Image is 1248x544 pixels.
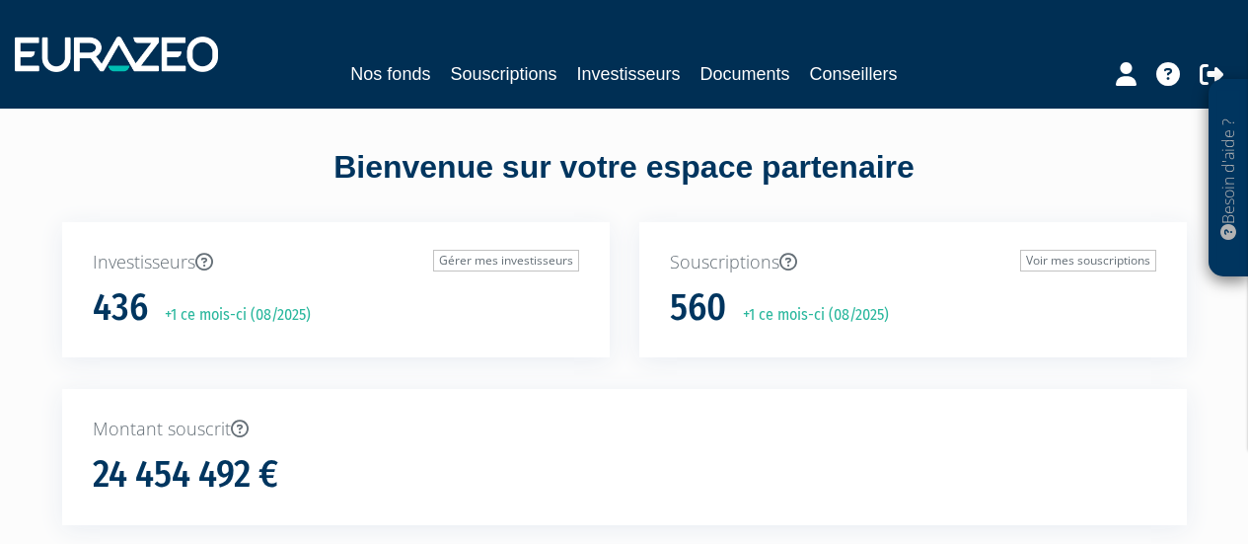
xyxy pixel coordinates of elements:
[670,287,726,329] h1: 560
[670,250,1156,275] p: Souscriptions
[810,60,898,88] a: Conseillers
[729,304,889,327] p: +1 ce mois-ci (08/2025)
[93,454,278,496] h1: 24 454 492 €
[1217,90,1240,268] p: Besoin d'aide ?
[151,304,311,327] p: +1 ce mois-ci (08/2025)
[350,60,430,88] a: Nos fonds
[700,60,790,88] a: Documents
[1020,250,1156,272] a: Voir mes souscriptions
[15,37,218,72] img: 1732889491-logotype_eurazeo_blanc_rvb.png
[93,287,148,329] h1: 436
[93,417,1156,442] p: Montant souscrit
[93,250,579,275] p: Investisseurs
[47,145,1202,222] div: Bienvenue sur votre espace partenaire
[450,60,556,88] a: Souscriptions
[576,60,680,88] a: Investisseurs
[433,250,579,272] a: Gérer mes investisseurs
